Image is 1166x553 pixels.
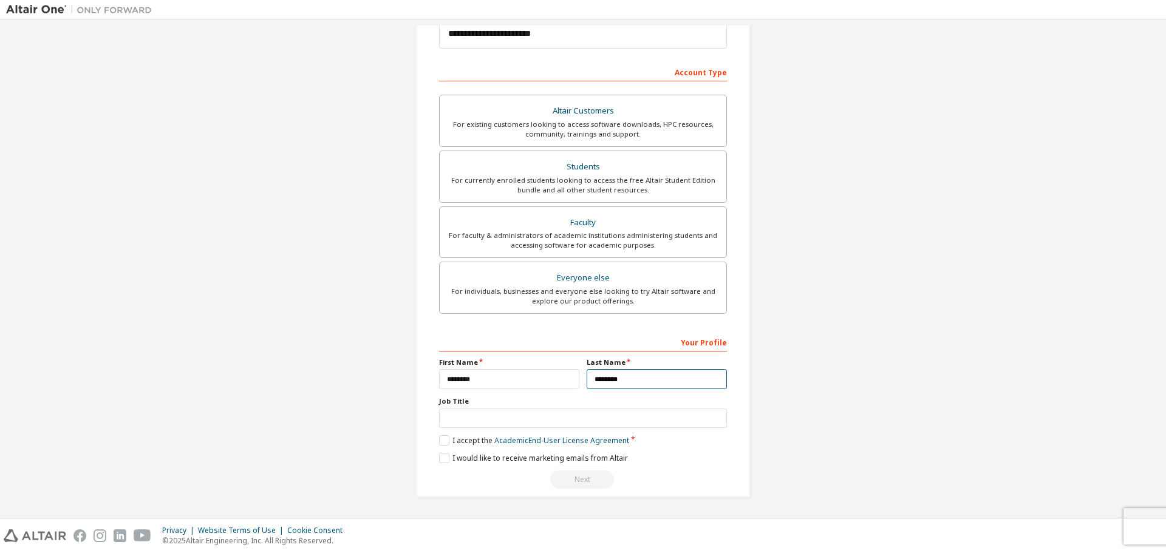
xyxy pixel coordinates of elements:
[6,4,158,16] img: Altair One
[447,175,719,195] div: For currently enrolled students looking to access the free Altair Student Edition bundle and all ...
[447,158,719,175] div: Students
[439,435,629,446] label: I accept the
[114,529,126,542] img: linkedin.svg
[439,453,628,463] label: I would like to receive marketing emails from Altair
[447,287,719,306] div: For individuals, businesses and everyone else looking to try Altair software and explore our prod...
[162,535,350,546] p: © 2025 Altair Engineering, Inc. All Rights Reserved.
[439,358,579,367] label: First Name
[4,529,66,542] img: altair_logo.svg
[447,270,719,287] div: Everyone else
[198,526,287,535] div: Website Terms of Use
[447,120,719,139] div: For existing customers looking to access software downloads, HPC resources, community, trainings ...
[439,470,727,489] div: Read and acccept EULA to continue
[494,435,629,446] a: Academic End-User License Agreement
[162,526,198,535] div: Privacy
[447,214,719,231] div: Faculty
[447,231,719,250] div: For faculty & administrators of academic institutions administering students and accessing softwa...
[73,529,86,542] img: facebook.svg
[439,332,727,351] div: Your Profile
[287,526,350,535] div: Cookie Consent
[94,529,106,542] img: instagram.svg
[439,62,727,81] div: Account Type
[447,103,719,120] div: Altair Customers
[587,358,727,367] label: Last Name
[439,396,727,406] label: Job Title
[134,529,151,542] img: youtube.svg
